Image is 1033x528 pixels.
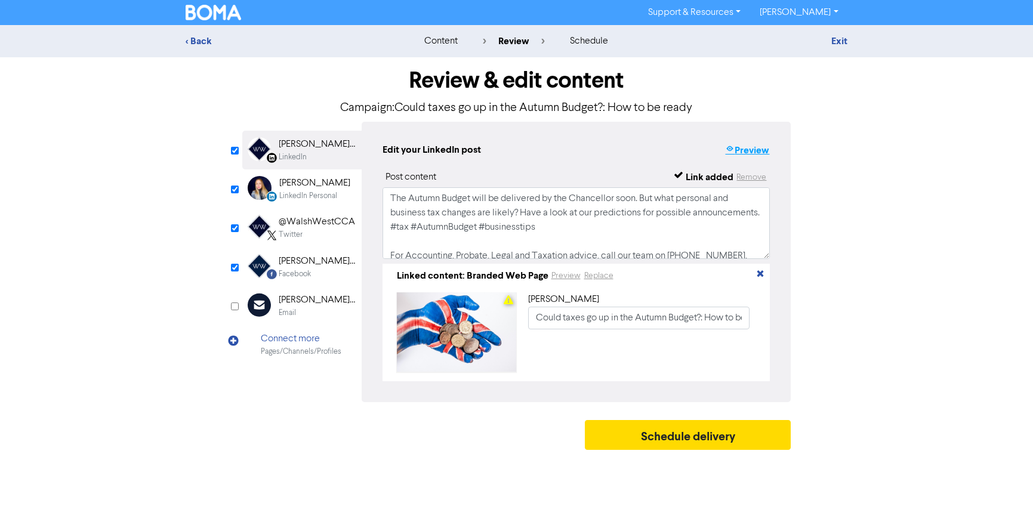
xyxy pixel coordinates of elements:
h1: Review & edit content [242,67,791,94]
button: Remove [736,170,767,184]
div: [PERSON_NAME] [279,176,350,190]
button: Replace [584,269,614,283]
div: Facebook [PERSON_NAME] West Chartered Certified AccountantsFacebook [242,248,362,286]
div: Facebook [279,268,311,280]
div: Connect morePages/Channels/Profiles [242,325,362,364]
button: Preview [724,143,770,158]
img: 40HOj1wmQEJhEdi6K0YPaE-person-in-blue-red-and-white-long-sleeve-shirt-wearing-silver-round-coins-... [397,292,516,372]
button: Preview [551,269,581,283]
div: Linked content: Branded Web Page [397,268,548,283]
img: BOMA Logo [186,5,242,20]
div: [PERSON_NAME] West CCA - [PERSON_NAME] West LAW [279,293,355,307]
div: Post content [386,170,436,184]
a: Exit [831,35,847,47]
iframe: Chat Widget [973,471,1033,528]
p: Campaign: Could taxes go up in the Autumn Budget?: How to be ready [242,99,791,117]
div: Email [279,307,296,319]
img: LinkedinPersonal [248,176,272,200]
div: @WalshWestCCA [279,215,355,229]
div: [PERSON_NAME] West Chartered Certified Accountants - Estate & Probate Lawyers [279,137,355,152]
div: LinkedIn Personal [279,190,337,202]
a: [PERSON_NAME] [750,3,847,22]
div: LinkedinPersonal [PERSON_NAME]LinkedIn Personal [242,169,362,208]
div: schedule [570,34,608,48]
a: Support & Resources [639,3,750,22]
div: Linkedin [PERSON_NAME] West Chartered Certified Accountants - Estate & Probate LawyersLinkedIn [242,131,362,169]
button: Schedule delivery [585,420,791,450]
img: Twitter [248,215,271,239]
div: Connect more [261,332,341,346]
div: [PERSON_NAME] West CCA - [PERSON_NAME] West LAWEmail [242,286,362,325]
div: < Back [186,34,394,48]
textarea: The Autumn Budget will be delivered by the Chancellor soon. But what personal and business tax ch... [383,187,770,259]
div: Twitter@WalshWestCCATwitter [242,208,362,247]
div: content [424,34,458,48]
a: Preview [551,271,581,280]
img: Linkedin [248,137,271,161]
div: Pages/Channels/Profiles [261,346,341,357]
div: Edit your LinkedIn post [383,143,481,158]
div: Link added [686,170,733,184]
img: Facebook [248,254,271,278]
div: review [483,34,545,48]
div: [PERSON_NAME] West Chartered Certified Accountants [279,254,355,268]
div: [PERSON_NAME] [528,292,750,307]
div: Twitter [279,229,303,240]
div: LinkedIn [279,152,307,163]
